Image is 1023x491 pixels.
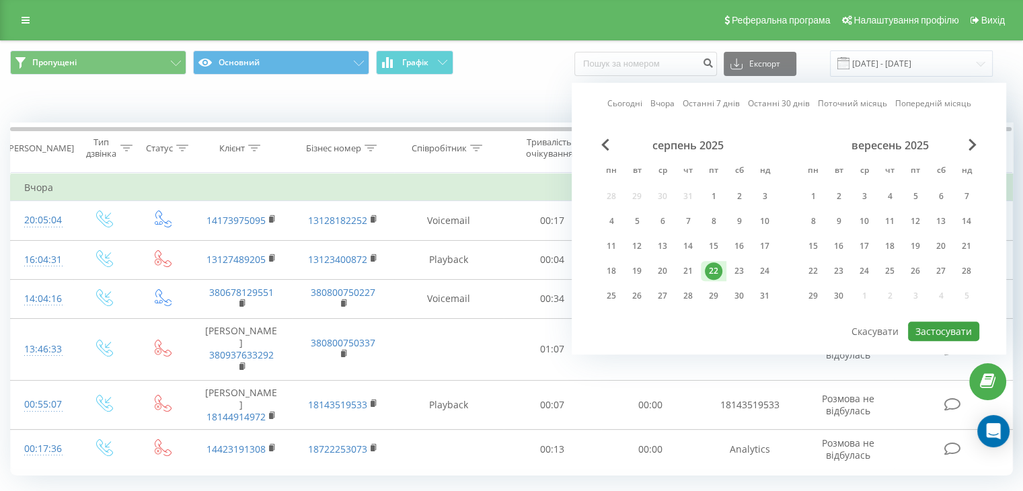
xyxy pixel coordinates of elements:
[601,430,699,469] td: 00:00
[877,236,903,256] div: чт 18 вер 2025 р.
[654,213,671,230] div: 6
[85,137,116,159] div: Тип дзвінка
[928,186,954,206] div: сб 6 вер 2025 р.
[628,287,646,305] div: 26
[701,211,726,231] div: пт 8 серп 2025 р.
[624,236,650,256] div: вт 12 серп 2025 р.
[804,262,822,280] div: 22
[675,261,701,281] div: чт 21 серп 2025 р.
[830,287,847,305] div: 30
[516,137,583,159] div: Тривалість очікування
[504,279,601,318] td: 00:34
[818,98,887,110] a: Поточний місяць
[219,143,245,154] div: Клієнт
[895,98,971,110] a: Попередній місяць
[932,213,950,230] div: 13
[877,186,903,206] div: чт 4 вер 2025 р.
[730,287,748,305] div: 30
[10,50,186,75] button: Пропущені
[308,253,367,266] a: 13123400872
[856,188,873,205] div: 3
[412,143,467,154] div: Співробітник
[903,236,928,256] div: пт 19 вер 2025 р.
[683,98,740,110] a: Останні 7 днів
[907,213,924,230] div: 12
[504,318,601,380] td: 01:07
[830,237,847,255] div: 16
[958,188,975,205] div: 7
[800,236,826,256] div: пн 15 вер 2025 р.
[881,237,899,255] div: 18
[705,287,722,305] div: 29
[903,211,928,231] div: пт 12 вер 2025 р.
[699,430,800,469] td: Analytics
[206,410,266,423] a: 18144914972
[903,186,928,206] div: пт 5 вер 2025 р.
[190,318,292,380] td: [PERSON_NAME]
[851,236,877,256] div: ср 17 вер 2025 р.
[958,262,975,280] div: 28
[206,443,266,455] a: 14423191308
[881,188,899,205] div: 4
[881,262,899,280] div: 25
[804,237,822,255] div: 15
[654,262,671,280] div: 20
[701,236,726,256] div: пт 15 серп 2025 р.
[394,279,504,318] td: Voicemail
[756,237,773,255] div: 17
[822,392,874,417] span: Розмова не відбулась
[826,261,851,281] div: вт 23 вер 2025 р.
[730,213,748,230] div: 9
[856,262,873,280] div: 24
[752,286,778,306] div: нд 31 серп 2025 р.
[701,286,726,306] div: пт 29 серп 2025 р.
[826,286,851,306] div: вт 30 вер 2025 р.
[654,287,671,305] div: 27
[977,415,1010,447] div: Open Intercom Messenger
[705,262,722,280] div: 22
[650,236,675,256] div: ср 13 серп 2025 р.
[907,188,924,205] div: 5
[726,236,752,256] div: сб 16 серп 2025 р.
[308,398,367,411] a: 18143519533
[729,161,749,182] abbr: субота
[308,443,367,455] a: 18722253073
[24,391,60,418] div: 00:55:07
[650,261,675,281] div: ср 20 серп 2025 р.
[755,161,775,182] abbr: неділя
[603,213,620,230] div: 4
[504,240,601,279] td: 00:04
[607,98,642,110] a: Сьогодні
[958,213,975,230] div: 14
[599,236,624,256] div: пн 11 серп 2025 р.
[675,236,701,256] div: чт 14 серп 2025 р.
[705,237,722,255] div: 15
[756,213,773,230] div: 10
[908,322,979,341] button: Застосувати
[856,237,873,255] div: 17
[800,186,826,206] div: пн 1 вер 2025 р.
[704,161,724,182] abbr: п’ятниця
[803,161,823,182] abbr: понеділок
[928,236,954,256] div: сб 20 вер 2025 р.
[826,186,851,206] div: вт 2 вер 2025 р.
[601,380,699,430] td: 00:00
[675,211,701,231] div: чт 7 серп 2025 р.
[701,261,726,281] div: пт 22 серп 2025 р.
[829,161,849,182] abbr: вівторок
[599,261,624,281] div: пн 18 серп 2025 р.
[190,380,292,430] td: [PERSON_NAME]
[650,98,675,110] a: Вчора
[654,237,671,255] div: 13
[877,211,903,231] div: чт 11 вер 2025 р.
[726,186,752,206] div: сб 2 серп 2025 р.
[701,186,726,206] div: пт 1 серп 2025 р.
[756,287,773,305] div: 31
[954,261,979,281] div: нд 28 вер 2025 р.
[146,143,173,154] div: Статус
[851,211,877,231] div: ср 10 вер 2025 р.
[6,143,74,154] div: [PERSON_NAME]
[628,213,646,230] div: 5
[730,188,748,205] div: 2
[678,161,698,182] abbr: четвер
